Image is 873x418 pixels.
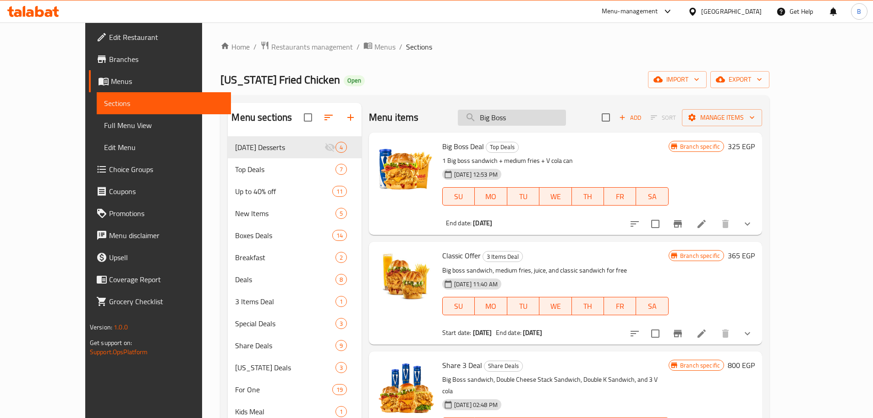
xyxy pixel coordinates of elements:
svg: Show Choices [742,328,753,339]
a: Edit menu item [696,328,707,339]
span: Promotions [109,208,224,219]
div: [US_STATE] Deals3 [228,357,361,379]
span: Share Deals [484,361,522,371]
span: WE [543,190,568,203]
button: TH [572,297,604,315]
span: Edit Menu [104,142,224,153]
span: Upsell [109,252,224,263]
button: FR [604,187,636,206]
span: [US_STATE] Deals [235,362,335,373]
a: Coverage Report [89,268,231,290]
span: 1.0.0 [114,321,128,333]
span: 11 [333,187,346,196]
span: Branch specific [676,142,724,151]
span: For One [235,384,332,395]
span: 3 Items Deal [483,251,522,262]
img: Big Boss Deal [376,140,435,199]
button: MO [475,187,507,206]
a: Edit Menu [97,136,231,158]
button: sort-choices [624,323,646,345]
div: items [332,186,347,197]
span: TH [576,190,600,203]
span: Choice Groups [109,164,224,175]
button: export [710,71,769,88]
a: Grocery Checklist [89,290,231,312]
h2: Menu sections [231,111,292,124]
span: 8 [336,275,346,284]
div: items [335,208,347,219]
span: End date: [496,327,522,339]
span: Coupons [109,186,224,197]
a: Menu disclaimer [89,224,231,246]
div: Special Deals3 [228,312,361,334]
div: Breakfast2 [228,246,361,268]
span: Boxes Deals [235,230,332,241]
nav: breadcrumb [220,41,769,53]
span: import [655,74,699,85]
button: WE [539,297,571,315]
span: MO [478,300,503,313]
span: Special Deals [235,318,335,329]
span: Sort sections [318,106,340,128]
span: Start date: [442,327,472,339]
button: delete [714,213,736,235]
button: delete [714,323,736,345]
a: Promotions [89,202,231,224]
h6: 365 EGP [728,249,755,262]
h6: 800 EGP [728,359,755,372]
div: items [335,274,347,285]
span: End date: [446,217,472,229]
span: FR [608,190,632,203]
span: Share Deals [235,340,335,351]
button: show more [736,323,758,345]
div: Up to 40% off [235,186,332,197]
button: TU [507,297,539,315]
button: SU [442,187,475,206]
span: Version: [90,321,112,333]
button: TH [572,187,604,206]
button: Branch-specific-item [667,323,689,345]
span: Branch specific [676,251,724,260]
button: WE [539,187,571,206]
button: TU [507,187,539,206]
p: Big boss sandwich, medium fries, juice, and classic sandwich for free [442,265,669,276]
button: SA [636,297,668,315]
span: Full Menu View [104,120,224,131]
span: Add item [615,111,645,125]
div: items [335,252,347,263]
span: Select section first [645,111,682,125]
span: 9 [336,341,346,350]
svg: Inactive section [324,142,335,153]
a: Choice Groups [89,158,231,180]
button: sort-choices [624,213,646,235]
span: 1 [336,407,346,416]
button: Manage items [682,109,762,126]
input: search [458,110,566,126]
span: WE [543,300,568,313]
button: import [648,71,707,88]
span: B [857,6,861,17]
span: Classic Offer [442,249,481,262]
b: [DATE] [523,327,542,339]
a: Sections [97,92,231,114]
div: [DATE] Desserts4 [228,136,361,158]
a: Restaurants management [260,41,353,53]
div: Top Deals7 [228,158,361,180]
span: TU [511,300,536,313]
span: [DATE] 02:48 PM [450,401,501,409]
img: Share 3 Deal [376,359,435,418]
a: Branches [89,48,231,70]
span: [US_STATE] Fried Chicken [220,69,340,90]
div: items [335,340,347,351]
div: items [335,406,347,417]
button: Add [615,111,645,125]
div: Boxes Deals14 [228,224,361,246]
button: FR [604,297,636,315]
span: Get support on: [90,337,132,349]
div: items [335,318,347,329]
img: Classic Offer [376,249,435,308]
a: Menus [363,41,395,53]
div: 3 Items Deal [235,296,335,307]
span: Top Deals [486,142,518,152]
button: SA [636,187,668,206]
